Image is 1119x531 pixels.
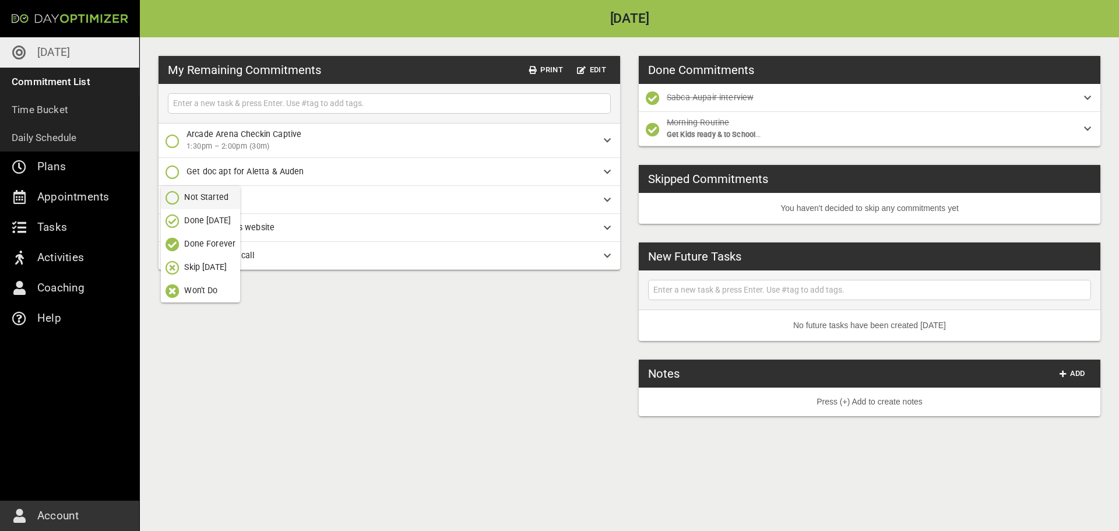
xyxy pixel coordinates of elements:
[639,112,1100,146] div: Morning RoutineGet Kids ready & to School...
[639,84,1100,112] div: Sabca Aupair interview
[184,214,231,227] p: Done [DATE]
[168,61,321,79] h3: My Remaining Commitments
[755,130,761,139] span: ...
[648,61,754,79] h3: Done Commitments
[572,61,611,79] button: Edit
[525,61,568,79] button: Print
[12,101,68,118] p: Time Bucket
[648,248,741,265] h3: New Future Tasks
[667,93,754,102] span: Sabca Aupair interview
[159,242,620,270] div: day Optimizer call
[37,157,66,176] p: Plans
[161,233,240,256] button: Done Forever
[12,129,77,146] p: Daily Schedule
[184,191,228,203] p: Not Started
[161,209,240,233] button: Done [DATE]
[161,186,240,209] button: Not Started
[159,158,620,186] div: Get doc apt for Aletta & Auden
[161,279,240,303] button: Won't Do
[12,73,90,90] p: Commitment List
[37,309,61,328] p: Help
[648,396,1091,408] p: Press (+) Add to create notes
[37,507,79,525] p: Account
[186,167,304,176] span: Get doc apt for Aletta & Auden
[37,43,70,62] p: [DATE]
[648,365,680,382] h3: Notes
[639,193,1100,224] li: You haven't decided to skip any commitments yet
[639,310,1100,341] li: No future tasks have been created [DATE]
[1054,365,1091,383] button: Add
[186,129,301,139] span: Arcade Arena Checkin Captive
[667,130,755,139] span: Get Kids ready & to School
[140,12,1119,26] h2: [DATE]
[37,279,85,297] p: Coaching
[667,118,729,127] span: Morning Routine
[171,96,608,111] input: Enter a new task & press Enter. Use #tag to add tags.
[159,124,620,158] div: Arcade Arena Checkin Captive1:30pm – 2:00pm (30m)
[12,14,128,23] img: Day Optimizer
[186,140,594,153] span: 1:30pm – 2:00pm (30m)
[184,238,235,250] p: Done Forever
[37,188,109,206] p: Appointments
[159,186,620,214] div: Taxes
[1058,367,1086,381] span: Add
[577,64,606,77] span: Edit
[651,283,1088,297] input: Enter a new task & press Enter. Use #tag to add tags.
[184,284,217,297] p: Won't Do
[37,218,67,237] p: Tasks
[529,64,563,77] span: Print
[37,248,84,267] p: Activities
[184,261,227,273] p: Skip [DATE]
[159,214,620,242] div: updater BSops website
[161,256,240,279] button: Skip [DATE]
[648,170,768,188] h3: Skipped Commitments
